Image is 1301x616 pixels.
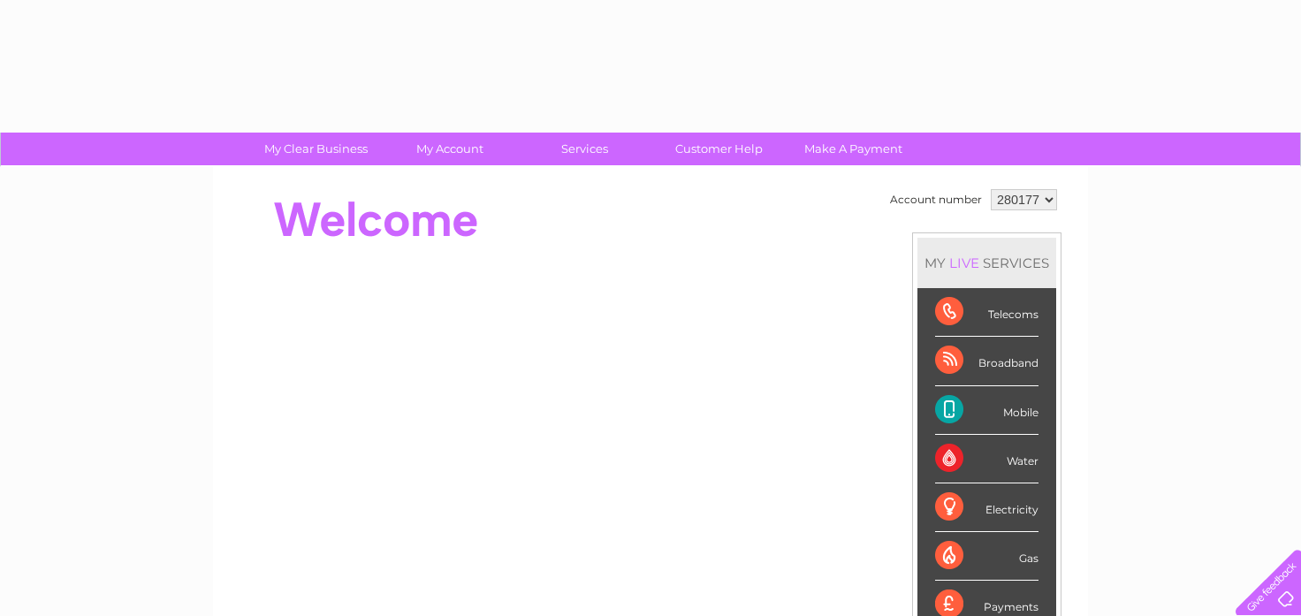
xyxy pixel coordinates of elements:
div: Telecoms [935,288,1039,337]
a: Customer Help [646,133,792,165]
div: LIVE [946,255,983,271]
td: Account number [886,185,986,215]
a: Services [512,133,658,165]
div: Electricity [935,483,1039,532]
a: My Clear Business [243,133,389,165]
div: Water [935,435,1039,483]
div: Gas [935,532,1039,581]
a: My Account [377,133,523,165]
div: Mobile [935,386,1039,435]
div: Broadband [935,337,1039,385]
a: Make A Payment [780,133,926,165]
div: MY SERVICES [917,238,1056,288]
